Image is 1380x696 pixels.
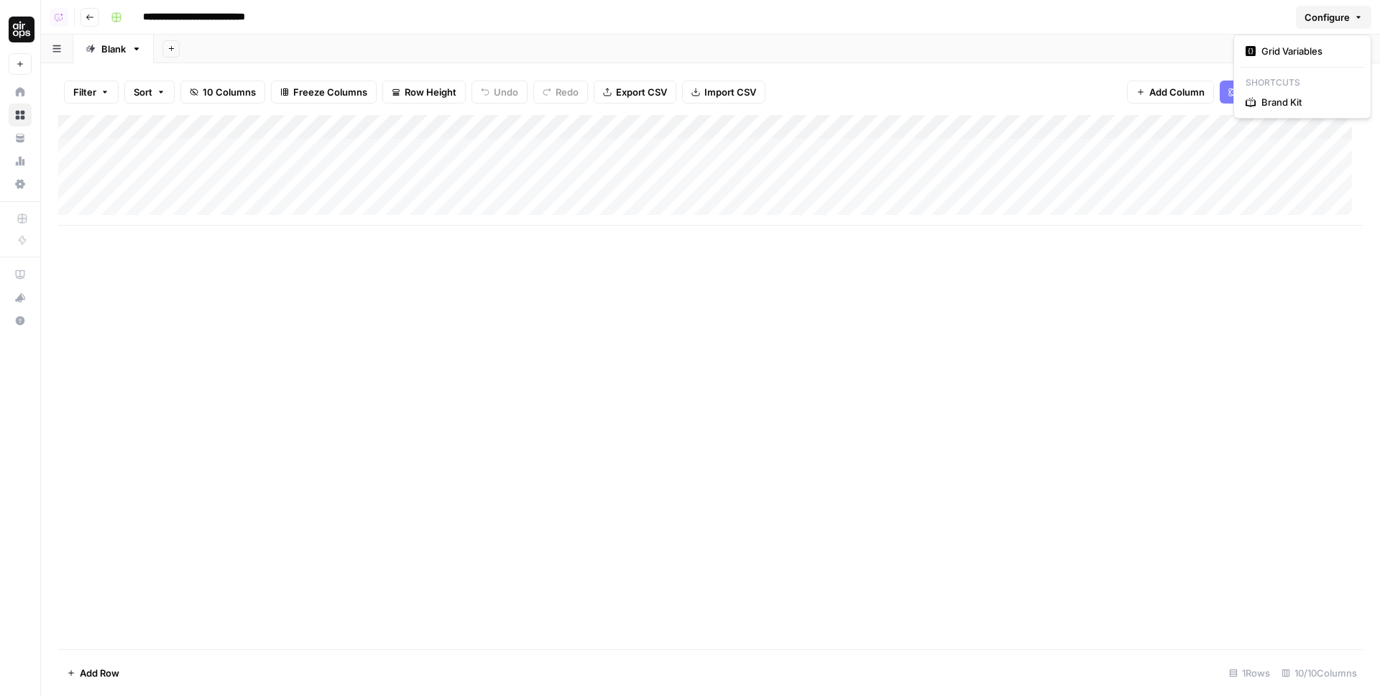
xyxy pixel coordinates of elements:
button: 10 Columns [180,81,265,104]
button: Undo [471,81,528,104]
span: Redo [556,85,579,99]
button: What's new? [9,286,32,309]
button: Sort [124,81,175,104]
button: Redo [533,81,588,104]
span: Brand Kit [1261,95,1353,109]
a: Browse [9,104,32,127]
button: Freeze Columns [271,81,377,104]
span: 10 Columns [203,85,256,99]
img: AirOps Administrative Logo [9,17,34,42]
span: Freeze Columns [293,85,367,99]
p: Shortcuts [1240,73,1365,92]
button: Row Height [382,81,466,104]
div: Configure [1233,35,1371,119]
span: Add Row [80,666,119,680]
button: Export CSV [594,81,676,104]
button: Add Column [1127,81,1214,104]
div: 10/10 Columns [1276,661,1363,684]
a: Your Data [9,127,32,150]
button: Workspace: AirOps Administrative [9,12,32,47]
button: Add Row [58,661,128,684]
span: Row Height [405,85,456,99]
span: Export CSV [616,85,667,99]
a: AirOps Academy [9,263,32,286]
button: Add Power Agent [1220,81,1328,104]
button: Configure [1296,6,1371,29]
button: Import CSV [682,81,765,104]
span: Add Column [1149,85,1205,99]
div: Blank [101,42,126,56]
span: Filter [73,85,96,99]
a: Usage [9,150,32,173]
a: Settings [9,173,32,196]
a: Blank [73,35,154,63]
span: Configure [1305,10,1350,24]
a: Home [9,81,32,104]
button: Help + Support [9,309,32,332]
div: 1 Rows [1223,661,1276,684]
span: Sort [134,85,152,99]
div: What's new? [9,287,31,308]
span: Grid Variables [1261,44,1353,58]
span: Import CSV [704,85,756,99]
button: Filter [64,81,119,104]
span: Undo [494,85,518,99]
